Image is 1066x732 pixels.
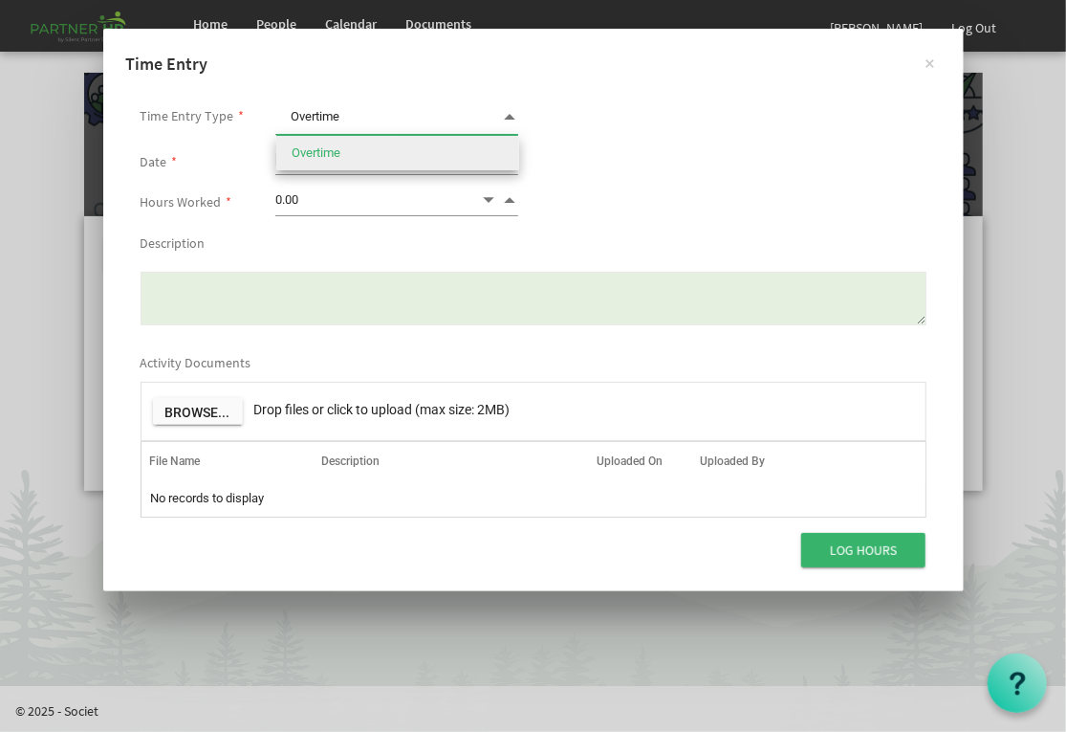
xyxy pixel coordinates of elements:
label: Description [141,236,206,251]
span: File Name [149,455,200,468]
span: Description [321,455,380,468]
label: Time Entry Type [141,109,234,123]
li: Overtime [276,136,519,170]
span: Decrement value [480,189,497,211]
input: Log Hours [801,533,925,567]
td: No records to display [141,480,925,517]
span: Drop files or click to upload (max size: 2MB) [254,402,511,417]
button: × [906,38,954,86]
label: Hours Worked [141,195,222,210]
button: Browse... [153,398,243,425]
h4: Time Entry [126,52,941,77]
span: Uploaded By [700,455,765,468]
span: Increment value [501,189,518,211]
label: Activity Documents [141,356,251,370]
span: Uploaded On [597,455,663,468]
label: Date [141,155,167,169]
